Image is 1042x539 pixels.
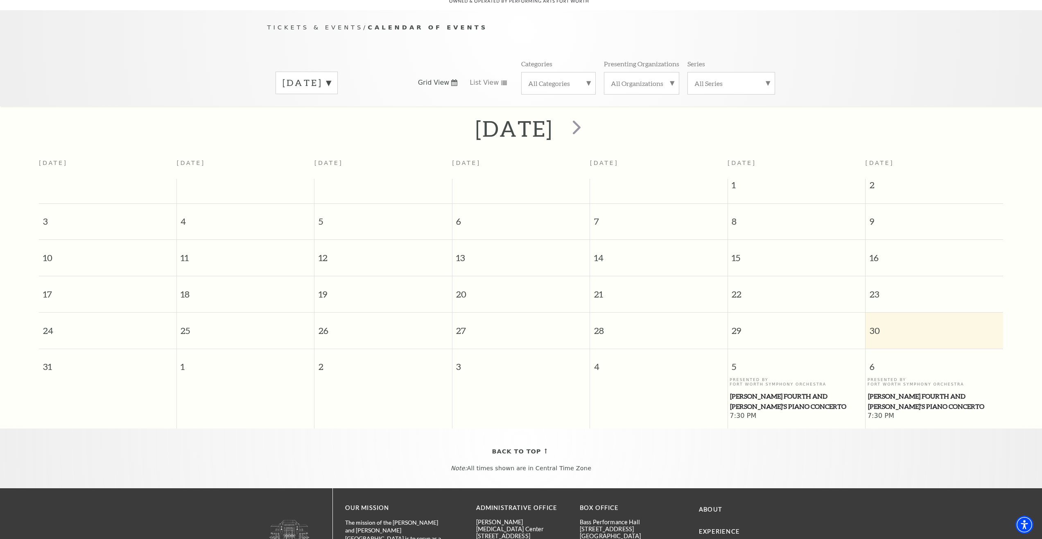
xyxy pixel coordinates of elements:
p: [STREET_ADDRESS] [580,525,671,532]
span: 30 [866,313,1003,341]
span: 16 [866,240,1003,268]
p: OUR MISSION [345,503,448,513]
p: All times shown are in Central Time Zone [8,465,1034,472]
span: [PERSON_NAME] Fourth and [PERSON_NAME]'s Piano Concerto [730,391,863,411]
a: Experience [699,528,740,535]
span: 13 [452,240,590,268]
span: 1 [177,349,314,377]
span: 31 [39,349,176,377]
p: / [267,23,775,33]
label: All Categories [528,79,589,88]
th: [DATE] [452,155,590,179]
em: Note: [451,465,467,471]
h2: [DATE] [475,115,553,142]
span: 23 [866,276,1003,304]
p: Series [687,59,705,68]
span: 8 [728,204,865,232]
a: About [699,506,722,513]
span: Grid View [418,78,450,87]
span: 19 [314,276,452,304]
span: 25 [177,313,314,341]
span: 18 [177,276,314,304]
span: 10 [39,240,176,268]
span: 4 [590,349,727,377]
div: Accessibility Menu [1015,516,1033,534]
p: BOX OFFICE [580,503,671,513]
span: 3 [39,204,176,232]
span: Back To Top [492,447,541,457]
label: [DATE] [283,77,331,89]
span: 6 [452,204,590,232]
span: 17 [39,276,176,304]
span: 20 [452,276,590,304]
span: 7:30 PM [868,412,1001,421]
span: 14 [590,240,727,268]
label: All Series [694,79,768,88]
span: 4 [177,204,314,232]
p: [PERSON_NAME][MEDICAL_DATA] Center [476,519,567,533]
p: Categories [521,59,552,68]
span: 22 [728,276,865,304]
p: Presented By Fort Worth Symphony Orchestra [730,377,863,387]
span: Tickets & Events [267,24,364,31]
p: Administrative Office [476,503,567,513]
button: next [561,114,590,143]
span: 3 [452,349,590,377]
th: [DATE] [590,155,728,179]
span: 5 [314,204,452,232]
p: Presenting Organizations [604,59,679,68]
span: 28 [590,313,727,341]
span: 27 [452,313,590,341]
span: 5 [728,349,865,377]
span: 24 [39,313,176,341]
span: 12 [314,240,452,268]
span: 26 [314,313,452,341]
p: Bass Performance Hall [580,519,671,525]
span: [DATE] [866,160,894,166]
span: 7 [590,204,727,232]
span: [PERSON_NAME] Fourth and [PERSON_NAME]'s Piano Concerto [868,391,1001,411]
span: 7:30 PM [730,412,863,421]
span: List View [470,78,499,87]
span: [DATE] [728,160,756,166]
span: 1 [728,179,865,195]
span: 15 [728,240,865,268]
span: 2 [314,349,452,377]
th: [DATE] [39,155,176,179]
label: All Organizations [611,79,672,88]
span: 2 [866,179,1003,195]
span: 11 [177,240,314,268]
span: Calendar of Events [368,24,488,31]
span: 21 [590,276,727,304]
span: 6 [866,349,1003,377]
th: [DATE] [314,155,452,179]
span: 9 [866,204,1003,232]
th: [DATE] [176,155,314,179]
p: Presented By Fort Worth Symphony Orchestra [868,377,1001,387]
span: 29 [728,313,865,341]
